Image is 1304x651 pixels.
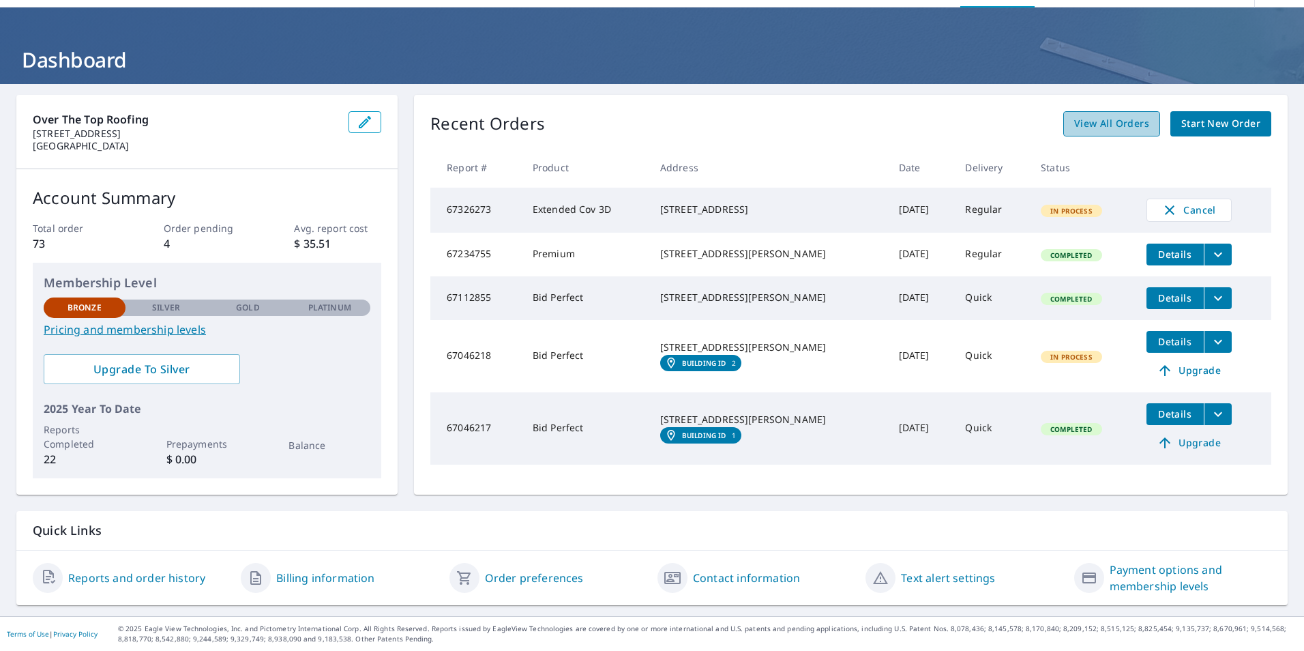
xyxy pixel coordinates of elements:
[33,235,120,252] p: 73
[1155,362,1224,379] span: Upgrade
[660,427,741,444] a: Building ID1
[430,147,522,188] th: Report #
[522,147,649,188] th: Product
[1161,202,1217,218] span: Cancel
[954,233,1030,276] td: Regular
[430,276,522,320] td: 67112855
[1146,244,1204,265] button: detailsBtn-67234755
[294,235,381,252] p: $ 35.51
[522,320,649,392] td: Bid Perfect
[152,302,181,314] p: Silver
[954,188,1030,233] td: Regular
[44,321,370,338] a: Pricing and membership levels
[901,570,995,586] a: Text alert settings
[1146,199,1232,222] button: Cancel
[44,274,370,292] p: Membership Level
[660,413,877,426] div: [STREET_ADDRESS][PERSON_NAME]
[522,276,649,320] td: Bid Perfect
[1042,294,1100,304] span: Completed
[1063,111,1160,136] a: View All Orders
[1030,147,1135,188] th: Status
[660,247,877,261] div: [STREET_ADDRESS][PERSON_NAME]
[1042,250,1100,260] span: Completed
[522,233,649,276] td: Premium
[33,186,381,210] p: Account Summary
[288,438,370,452] p: Balance
[888,188,955,233] td: [DATE]
[166,437,248,451] p: Prepayments
[1155,248,1196,261] span: Details
[430,320,522,392] td: 67046218
[44,422,125,451] p: Reports Completed
[954,147,1030,188] th: Delivery
[888,233,955,276] td: [DATE]
[522,188,649,233] td: Extended Cov 3D
[888,392,955,465] td: [DATE]
[888,276,955,320] td: [DATE]
[660,203,877,216] div: [STREET_ADDRESS]
[294,221,381,235] p: Avg. report cost
[53,629,98,639] a: Privacy Policy
[430,392,522,465] td: 67046217
[1204,403,1232,425] button: filesDropdownBtn-67046217
[888,147,955,188] th: Date
[164,221,251,235] p: Order pending
[1110,562,1271,594] a: Payment options and membership levels
[485,570,584,586] a: Order preferences
[44,401,370,417] p: 2025 Year To Date
[1155,335,1196,348] span: Details
[33,111,338,128] p: Over The Top Roofing
[660,355,741,371] a: Building ID2
[308,302,351,314] p: Platinum
[33,522,1271,539] p: Quick Links
[164,235,251,252] p: 4
[118,624,1297,644] p: © 2025 Eagle View Technologies, Inc. and Pictometry International Corp. All Rights Reserved. Repo...
[16,46,1288,74] h1: Dashboard
[55,362,229,377] span: Upgrade To Silver
[33,140,338,152] p: [GEOGRAPHIC_DATA]
[1155,407,1196,420] span: Details
[1146,331,1204,353] button: detailsBtn-67046218
[1204,244,1232,265] button: filesDropdownBtn-67234755
[1155,435,1224,451] span: Upgrade
[1181,115,1260,132] span: Start New Order
[1074,115,1149,132] span: View All Orders
[954,392,1030,465] td: Quick
[954,320,1030,392] td: Quick
[33,221,120,235] p: Total order
[1146,432,1232,454] a: Upgrade
[1146,403,1204,425] button: detailsBtn-67046217
[68,302,102,314] p: Bronze
[1042,352,1101,362] span: In Process
[693,570,800,586] a: Contact information
[1204,287,1232,309] button: filesDropdownBtn-67112855
[682,431,726,439] em: Building ID
[1042,206,1101,216] span: In Process
[276,570,374,586] a: Billing information
[68,570,205,586] a: Reports and order history
[660,341,877,354] div: [STREET_ADDRESS][PERSON_NAME]
[682,359,726,367] em: Building ID
[1155,291,1196,304] span: Details
[430,188,522,233] td: 67326273
[44,451,125,467] p: 22
[1146,287,1204,309] button: detailsBtn-67112855
[44,354,240,384] a: Upgrade To Silver
[954,276,1030,320] td: Quick
[166,451,248,467] p: $ 0.00
[7,630,98,638] p: |
[649,147,888,188] th: Address
[660,291,877,304] div: [STREET_ADDRESS][PERSON_NAME]
[1204,331,1232,353] button: filesDropdownBtn-67046218
[33,128,338,140] p: [STREET_ADDRESS]
[1042,424,1100,434] span: Completed
[888,320,955,392] td: [DATE]
[7,629,49,639] a: Terms of Use
[522,392,649,465] td: Bid Perfect
[430,111,545,136] p: Recent Orders
[1146,360,1232,381] a: Upgrade
[430,233,522,276] td: 67234755
[236,302,259,314] p: Gold
[1170,111,1271,136] a: Start New Order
